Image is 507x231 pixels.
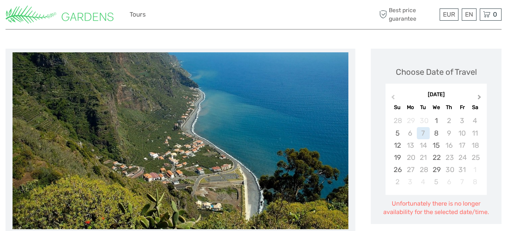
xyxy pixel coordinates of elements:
div: Not available Friday, October 3rd, 2025 [455,115,468,127]
div: Mo [404,102,417,112]
div: Not available Thursday, October 30th, 2025 [443,164,455,176]
div: Not available Monday, October 6th, 2025 [404,127,417,139]
div: Not available Thursday, October 9th, 2025 [443,127,455,139]
div: Not available Monday, October 27th, 2025 [404,164,417,176]
div: Not available Monday, November 3rd, 2025 [404,176,417,188]
div: Not available Tuesday, September 30th, 2025 [417,115,430,127]
div: Choose Wednesday, October 29th, 2025 [430,164,443,176]
div: Not available Friday, November 7th, 2025 [455,176,468,188]
div: [DATE] [385,91,487,99]
div: Not available Tuesday, November 4th, 2025 [417,176,430,188]
span: Best price guarantee [377,6,438,22]
div: Choose Sunday, October 5th, 2025 [391,127,404,139]
div: Not available Friday, October 24th, 2025 [455,151,468,164]
div: Unfortunately there is no longer availability for the selected date/time. [378,199,494,217]
img: 3c187158e0284c8e91451e60b15119cd_main_slider.jpg [13,52,349,229]
span: EUR [443,11,455,18]
div: Fr [455,102,468,112]
div: Not available Thursday, October 16th, 2025 [443,139,455,151]
div: Not available Saturday, November 1st, 2025 [468,164,481,176]
div: Not available Friday, October 31st, 2025 [455,164,468,176]
div: Choose Sunday, November 2nd, 2025 [391,176,404,188]
div: Not available Monday, September 29th, 2025 [404,115,417,127]
div: Not available Saturday, October 11th, 2025 [468,127,481,139]
div: Not available Friday, October 17th, 2025 [455,139,468,151]
div: Choose Wednesday, October 8th, 2025 [430,127,443,139]
img: 3284-3b4dc9b0-1ebf-45c4-852c-371adb9b6da5_logo_small.png [6,6,113,24]
span: 0 [492,11,498,18]
a: Tours [130,9,146,20]
div: Not available Friday, October 10th, 2025 [455,127,468,139]
div: Not available Saturday, October 4th, 2025 [468,115,481,127]
div: Not available Saturday, October 25th, 2025 [468,151,481,164]
div: Choose Wednesday, October 15th, 2025 [430,139,443,151]
div: Tu [417,102,430,112]
div: Not available Thursday, November 6th, 2025 [443,176,455,188]
div: Choose Wednesday, October 1st, 2025 [430,115,443,127]
div: Not available Monday, October 20th, 2025 [404,151,417,164]
div: Not available Saturday, October 18th, 2025 [468,139,481,151]
div: Not available Monday, October 13th, 2025 [404,139,417,151]
div: Choose Sunday, September 28th, 2025 [391,115,404,127]
p: We're away right now. Please check back later! [10,13,83,19]
div: month 2025-10 [388,115,484,188]
div: Choose Sunday, October 19th, 2025 [391,151,404,164]
div: We [430,102,443,112]
div: Choose Sunday, October 26th, 2025 [391,164,404,176]
div: Th [443,102,455,112]
div: Choose Wednesday, November 5th, 2025 [430,176,443,188]
div: Choose Wednesday, October 22nd, 2025 [430,151,443,164]
div: Not available Tuesday, October 14th, 2025 [417,139,430,151]
div: Sa [468,102,481,112]
div: Su [391,102,404,112]
div: EN [462,8,476,21]
div: Not available Thursday, October 23rd, 2025 [443,151,455,164]
div: Not available Saturday, November 8th, 2025 [468,176,481,188]
button: Open LiveChat chat widget [85,11,94,20]
div: Choose Sunday, October 12th, 2025 [391,139,404,151]
button: Previous Month [386,93,398,105]
div: Not available Tuesday, October 28th, 2025 [417,164,430,176]
div: Not available Tuesday, October 21st, 2025 [417,151,430,164]
div: Not available Thursday, October 2nd, 2025 [443,115,455,127]
button: Next Month [474,93,486,105]
div: Choose Date of Travel [396,66,477,78]
div: Not available Tuesday, October 7th, 2025 [417,127,430,139]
